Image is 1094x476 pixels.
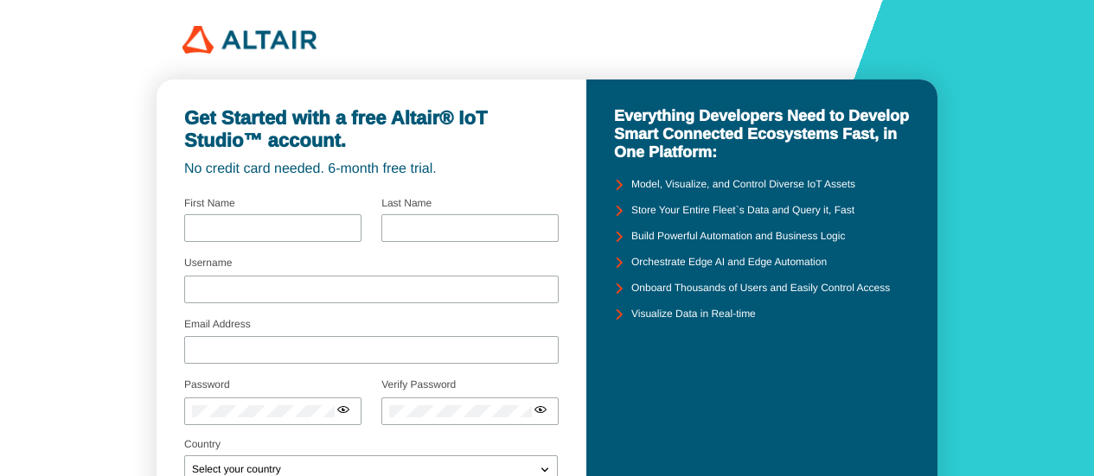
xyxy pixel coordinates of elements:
[184,107,558,151] unity-typography: Get Started with a free Altair® IoT Studio™ account.
[184,378,230,390] label: Password
[184,318,251,330] label: Email Address
[631,231,845,243] unity-typography: Build Powerful Automation and Business Logic
[184,162,558,177] unity-typography: No credit card needed. 6-month free trial.
[631,205,854,217] unity-typography: Store Your Entire Fleet`s Data and Query it, Fast
[631,257,827,269] unity-typography: Orchestrate Edge AI and Edge Automation
[614,107,910,161] unity-typography: Everything Developers Need to Develop Smart Connected Ecosystems Fast, in One Platform:
[381,378,456,390] label: Verify Password
[631,308,756,321] unity-typography: Visualize Data in Real-time
[182,26,317,54] img: 320px-Altair_logo.png
[631,179,855,191] unity-typography: Model, Visualize, and Control Diverse IoT Assets
[184,257,232,269] label: Username
[631,282,890,295] unity-typography: Onboard Thousands of Users and Easily Control Access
